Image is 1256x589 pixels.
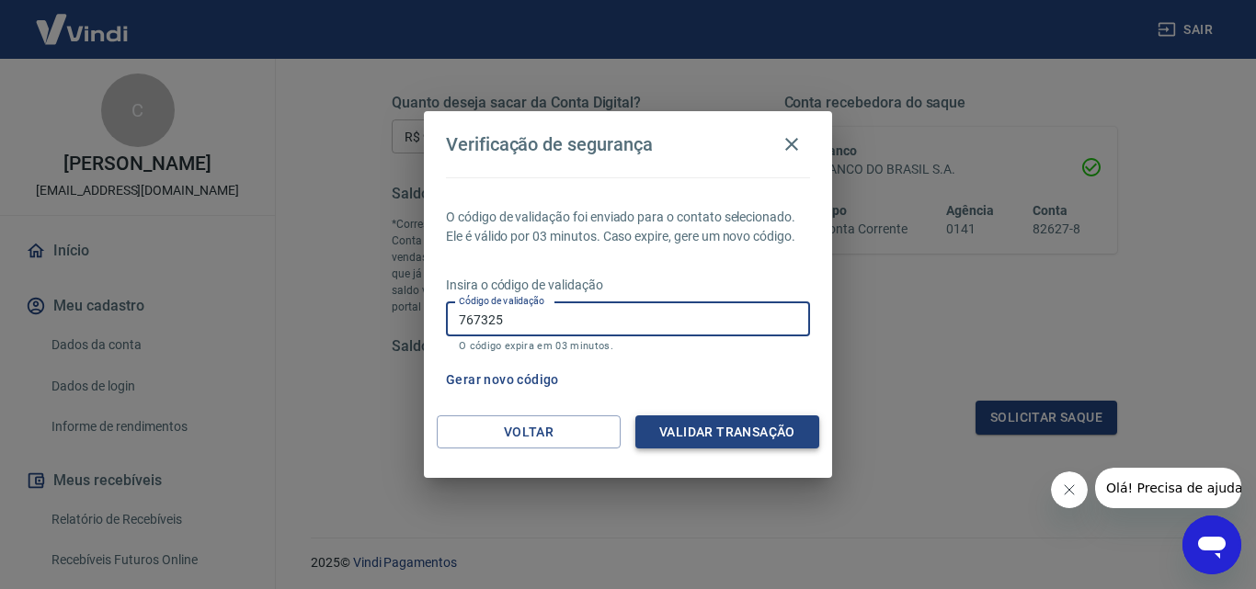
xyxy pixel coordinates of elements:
[459,294,544,308] label: Código de validação
[1182,515,1241,574] iframe: Botão para abrir a janela de mensagens
[1095,468,1241,508] iframe: Mensagem da empresa
[11,13,154,28] span: Olá! Precisa de ajuda?
[439,363,566,397] button: Gerar novo código
[635,415,819,449] button: Validar transação
[446,208,810,246] p: O código de validação foi enviado para o contato selecionado. Ele é válido por 03 minutos. Caso e...
[446,133,653,155] h4: Verificação de segurança
[446,276,810,295] p: Insira o código de validação
[1051,471,1088,508] iframe: Fechar mensagem
[459,340,797,352] p: O código expira em 03 minutos.
[437,415,621,449] button: Voltar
